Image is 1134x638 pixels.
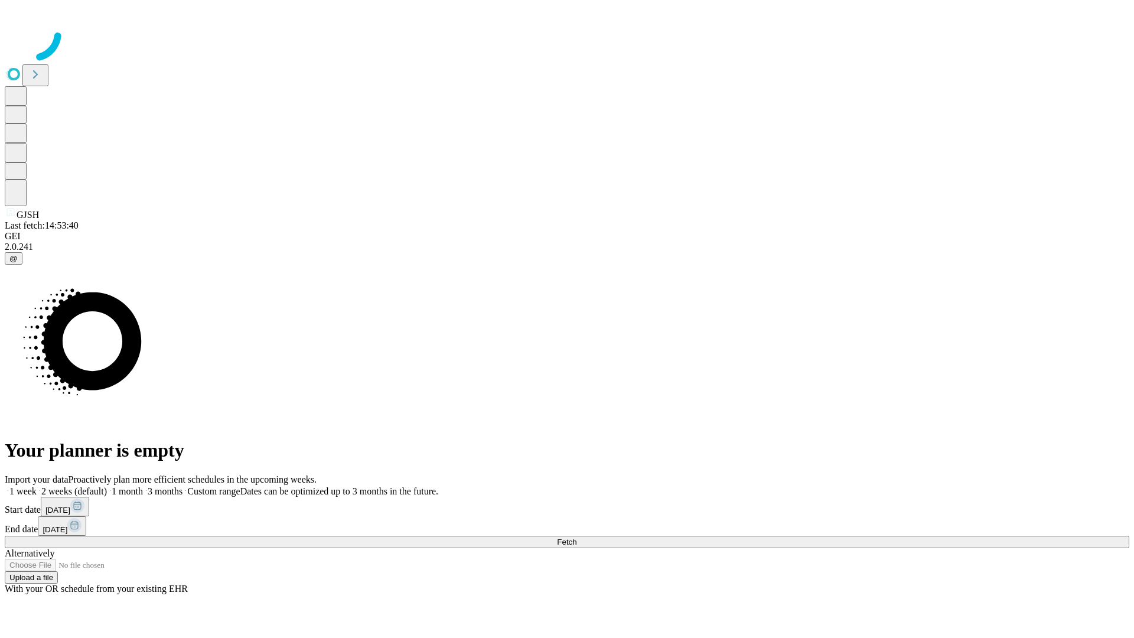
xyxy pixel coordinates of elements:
[112,486,143,496] span: 1 month
[5,231,1129,242] div: GEI
[5,548,54,558] span: Alternatively
[9,486,37,496] span: 1 week
[17,210,39,220] span: GJSH
[5,536,1129,548] button: Fetch
[5,571,58,584] button: Upload a file
[187,486,240,496] span: Custom range
[5,474,69,484] span: Import your data
[9,254,18,263] span: @
[69,474,317,484] span: Proactively plan more efficient schedules in the upcoming weeks.
[41,497,89,516] button: [DATE]
[45,506,70,515] span: [DATE]
[557,538,576,546] span: Fetch
[5,440,1129,461] h1: Your planner is empty
[5,516,1129,536] div: End date
[38,516,86,536] button: [DATE]
[5,497,1129,516] div: Start date
[5,584,188,594] span: With your OR schedule from your existing EHR
[43,525,67,534] span: [DATE]
[5,252,22,265] button: @
[148,486,183,496] span: 3 months
[5,242,1129,252] div: 2.0.241
[5,220,79,230] span: Last fetch: 14:53:40
[240,486,438,496] span: Dates can be optimized up to 3 months in the future.
[41,486,107,496] span: 2 weeks (default)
